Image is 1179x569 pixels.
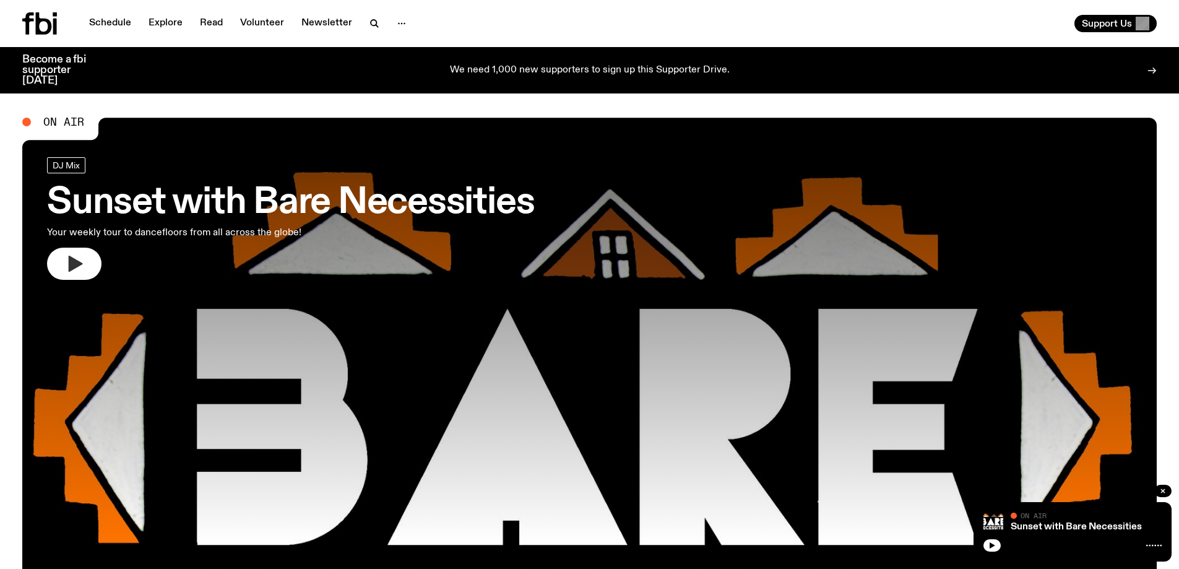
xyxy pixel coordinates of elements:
[47,186,534,220] h3: Sunset with Bare Necessities
[47,157,85,173] a: DJ Mix
[22,54,101,86] h3: Become a fbi supporter [DATE]
[192,15,230,32] a: Read
[1074,15,1157,32] button: Support Us
[53,160,80,170] span: DJ Mix
[43,116,84,128] span: On Air
[983,512,1003,532] img: Bare Necessities
[47,225,364,240] p: Your weekly tour to dancefloors from all across the globe!
[141,15,190,32] a: Explore
[1011,522,1142,532] a: Sunset with Bare Necessities
[1082,18,1132,29] span: Support Us
[233,15,292,32] a: Volunteer
[450,65,730,76] p: We need 1,000 new supporters to sign up this Supporter Drive.
[82,15,139,32] a: Schedule
[47,157,534,280] a: Sunset with Bare NecessitiesYour weekly tour to dancefloors from all across the globe!
[294,15,360,32] a: Newsletter
[1021,511,1047,519] span: On Air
